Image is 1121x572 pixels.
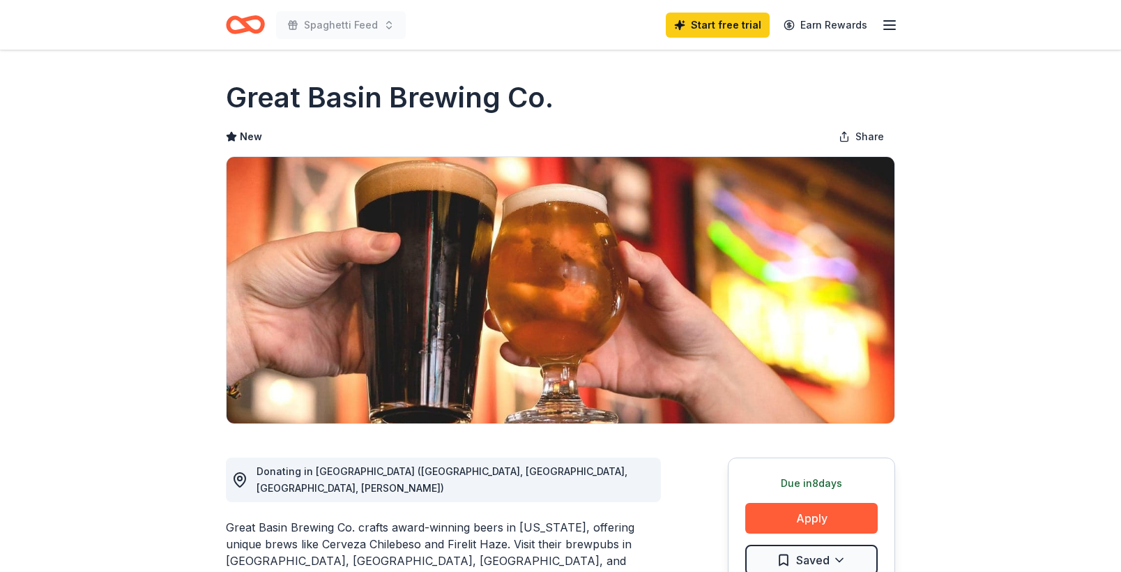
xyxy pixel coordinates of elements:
a: Earn Rewards [775,13,876,38]
span: New [240,128,262,145]
span: Donating in [GEOGRAPHIC_DATA] ([GEOGRAPHIC_DATA], [GEOGRAPHIC_DATA], [GEOGRAPHIC_DATA], [PERSON_N... [257,465,627,494]
div: Due in 8 days [745,475,878,492]
span: Saved [796,551,830,569]
button: Spaghetti Feed [276,11,406,39]
img: Image for Great Basin Brewing Co. [227,157,894,423]
a: Start free trial [666,13,770,38]
a: Home [226,8,265,41]
button: Apply [745,503,878,534]
button: Share [828,123,895,151]
span: Share [855,128,884,145]
h1: Great Basin Brewing Co. [226,78,554,117]
span: Spaghetti Feed [304,17,378,33]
